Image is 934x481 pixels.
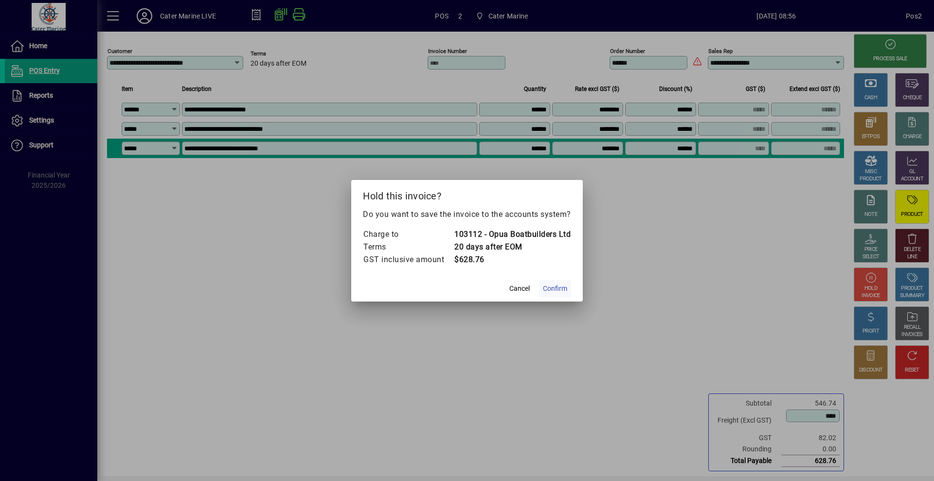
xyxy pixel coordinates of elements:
span: Cancel [509,284,530,294]
td: 103112 - Opua Boatbuilders Ltd [454,228,571,241]
button: Cancel [504,280,535,298]
td: 20 days after EOM [454,241,571,253]
span: Confirm [543,284,567,294]
button: Confirm [539,280,571,298]
p: Do you want to save the invoice to the accounts system? [363,209,571,220]
td: $628.76 [454,253,571,266]
td: Terms [363,241,454,253]
td: GST inclusive amount [363,253,454,266]
h2: Hold this invoice? [351,180,583,208]
td: Charge to [363,228,454,241]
